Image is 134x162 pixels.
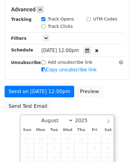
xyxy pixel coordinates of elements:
[21,128,34,132] span: Sun
[74,143,88,153] span: August 7, 2025
[21,143,34,153] span: August 3, 2025
[41,67,97,73] a: Copy unsubscribe link
[34,143,47,153] span: August 4, 2025
[34,134,47,143] span: July 28, 2025
[61,134,74,143] span: July 30, 2025
[88,153,101,162] span: August 15, 2025
[11,36,27,41] strong: Filters
[73,118,95,123] input: Year
[11,60,41,65] strong: Unsubscribe
[74,153,88,162] span: August 14, 2025
[48,16,74,22] label: Track Opens
[61,153,74,162] span: August 13, 2025
[21,153,34,162] span: August 10, 2025
[61,143,74,153] span: August 6, 2025
[101,134,115,143] span: August 2, 2025
[101,143,115,153] span: August 9, 2025
[41,48,79,53] span: [DATE] 12:00pm
[88,134,101,143] span: August 1, 2025
[21,134,34,143] span: July 27, 2025
[74,128,88,132] span: Thu
[34,153,47,162] span: August 11, 2025
[48,59,93,66] label: Add unsubscribe link
[5,86,74,97] a: Send on [DATE] 12:00pm
[76,86,103,97] a: Preview
[88,143,101,153] span: August 8, 2025
[88,128,101,132] span: Fri
[47,134,61,143] span: July 29, 2025
[61,128,74,132] span: Wed
[11,6,123,13] h5: Advanced
[47,128,61,132] span: Tue
[93,16,117,22] label: UTM Codes
[47,153,61,162] span: August 12, 2025
[48,23,73,30] label: Track Clicks
[101,128,115,132] span: Sat
[74,134,88,143] span: July 31, 2025
[103,133,134,162] iframe: Chat Widget
[5,100,51,112] a: Send Test Email
[34,128,47,132] span: Mon
[11,17,32,22] strong: Tracking
[47,143,61,153] span: August 5, 2025
[11,47,33,52] strong: Schedule
[101,153,115,162] span: August 16, 2025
